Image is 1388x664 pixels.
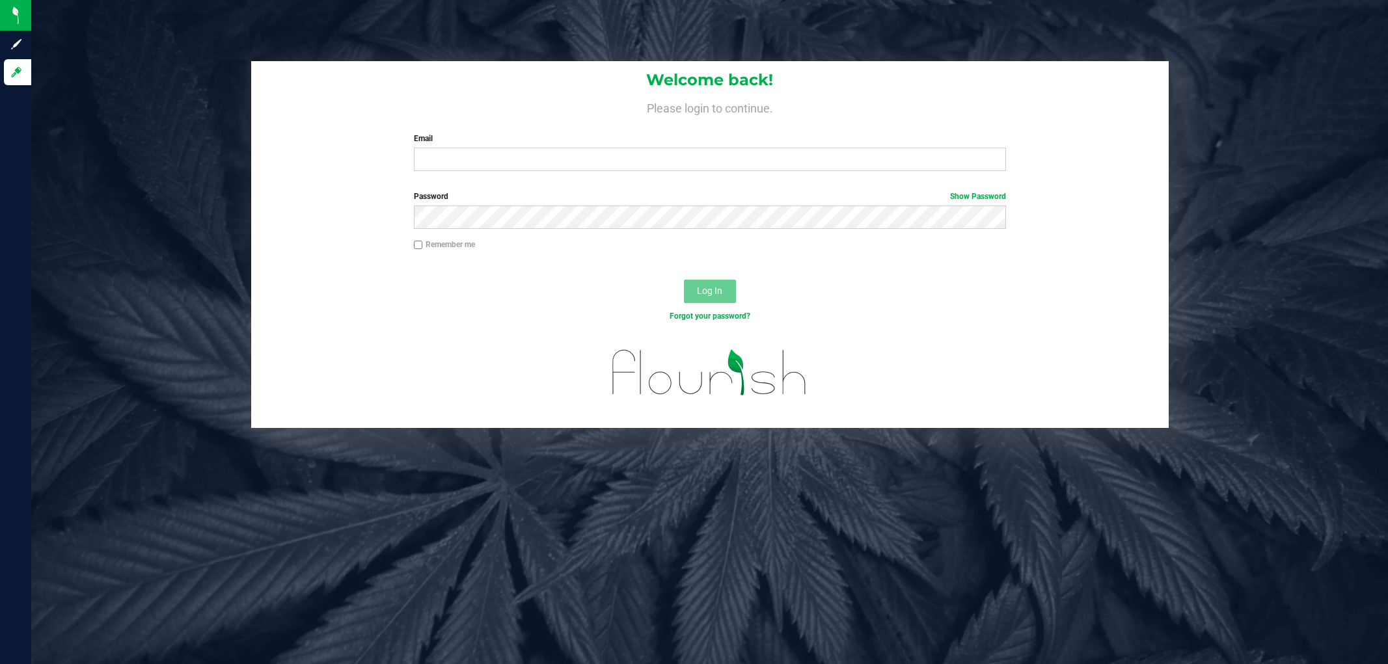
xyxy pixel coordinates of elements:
[684,280,736,303] button: Log In
[670,312,750,321] a: Forgot your password?
[697,286,722,296] span: Log In
[251,99,1169,114] h4: Please login to continue.
[595,336,824,409] img: flourish_logo.svg
[414,192,448,201] span: Password
[414,241,423,250] input: Remember me
[251,72,1169,88] h1: Welcome back!
[10,66,23,79] inline-svg: Log in
[10,38,23,51] inline-svg: Sign up
[414,133,1006,144] label: Email
[414,239,475,250] label: Remember me
[950,192,1006,201] a: Show Password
